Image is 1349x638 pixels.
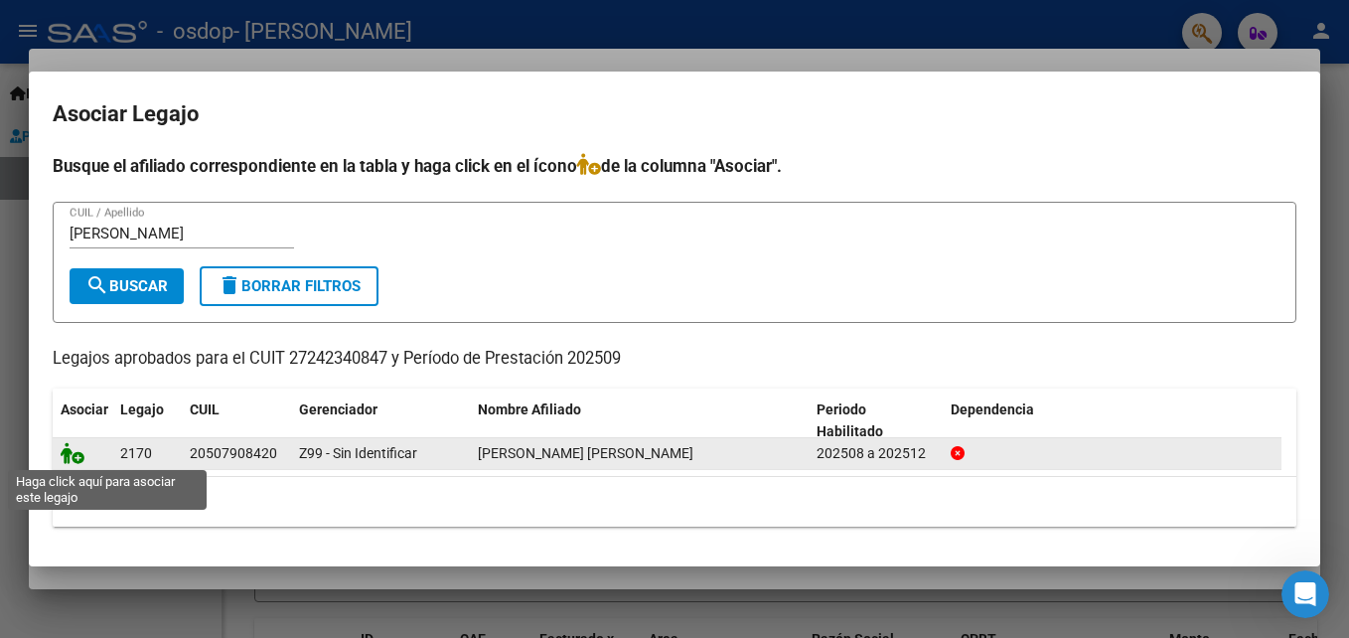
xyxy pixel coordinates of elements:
span: Z99 - Sin Identificar [299,445,417,461]
span: Legajo [120,401,164,417]
div: 1 registros [53,477,1296,527]
span: Dependencia [951,401,1034,417]
datatable-header-cell: Periodo Habilitado [809,389,943,454]
span: Periodo Habilitado [817,401,883,440]
mat-icon: delete [218,273,241,297]
datatable-header-cell: Legajo [112,389,182,454]
h4: Busque el afiliado correspondiente en la tabla y haga click en el ícono de la columna "Asociar". [53,153,1296,179]
mat-icon: search [85,273,109,297]
div: 202508 a 202512 [817,442,935,465]
span: ALBORNOZ ZUMOFFEN ELIAS BENJAMIN [478,445,693,461]
datatable-header-cell: Gerenciador [291,389,470,454]
span: Borrar Filtros [218,277,361,295]
datatable-header-cell: Asociar [53,389,112,454]
p: Legajos aprobados para el CUIT 27242340847 y Período de Prestación 202509 [53,347,1296,372]
datatable-header-cell: CUIL [182,389,291,454]
datatable-header-cell: Nombre Afiliado [470,389,809,454]
datatable-header-cell: Dependencia [943,389,1281,454]
div: 20507908420 [190,442,277,465]
span: CUIL [190,401,220,417]
span: 2170 [120,445,152,461]
span: Buscar [85,277,168,295]
span: Gerenciador [299,401,377,417]
h2: Asociar Legajo [53,95,1296,133]
span: Nombre Afiliado [478,401,581,417]
span: Asociar [61,401,108,417]
button: Borrar Filtros [200,266,378,306]
button: Buscar [70,268,184,304]
iframe: Intercom live chat [1281,570,1329,618]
